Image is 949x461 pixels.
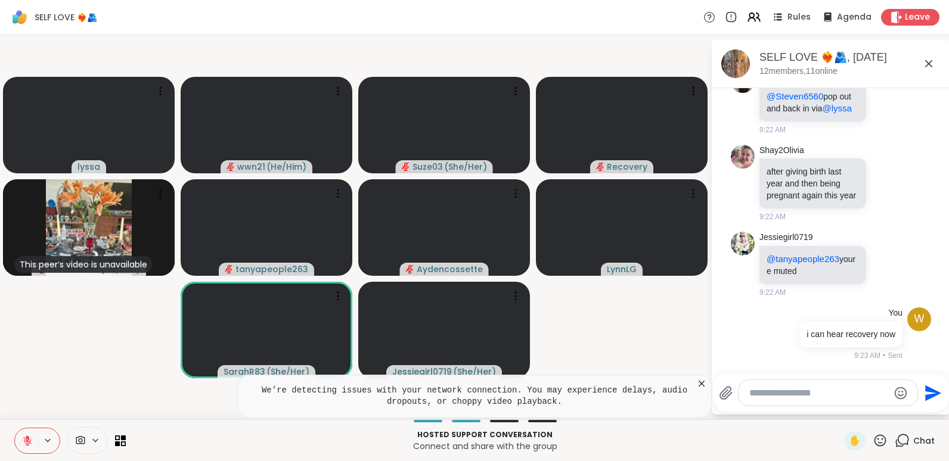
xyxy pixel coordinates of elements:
[759,145,804,157] a: Shay2Olivia
[77,161,100,173] span: lyssa
[767,254,839,264] span: @tanyapeople263
[914,311,925,327] span: w
[406,265,414,273] span: audio-muted
[413,161,443,173] span: Suze03
[807,328,895,340] p: i can hear recovery now
[731,145,755,169] img: https://sharewell-space-live.sfo3.digitaloceanspaces.com/user-generated/52607e91-69e1-4ca7-b65e-3...
[759,66,838,77] p: 12 members, 11 online
[252,385,697,408] pre: We're detecting issues with your network connection. You may experience delays, audio dropouts, o...
[759,50,941,65] div: SELF LOVE ❤️‍🔥🫂, [DATE]
[749,387,888,399] textarea: Type your message
[225,265,233,273] span: audio-muted
[759,124,786,135] span: 9:22 AM
[607,161,647,173] span: Recovery
[15,256,152,273] div: This peer’s video is unavailable
[759,232,813,244] a: Jessiegirl0719
[133,440,837,452] p: Connect and share with the group
[224,366,265,378] span: SarahR83
[721,49,750,78] img: SELF LOVE ❤️‍🔥🫂, Sep 09
[453,366,496,378] span: ( She/Her )
[607,263,637,275] span: LynnLG
[444,161,487,173] span: ( She/Her )
[767,91,859,114] p: pop out and back in via
[759,211,786,222] span: 9:22 AM
[837,11,872,23] span: Agenda
[767,166,859,201] p: after giving birth last year and then being pregnant again this year
[402,163,410,171] span: audio-muted
[596,163,604,171] span: audio-muted
[266,366,309,378] span: ( She/Her )
[854,350,880,361] span: 9:23 AM
[888,307,903,319] h4: You
[918,379,945,406] button: Send
[235,263,308,275] span: tanyapeople263
[767,253,859,277] p: youre muted
[266,161,306,173] span: ( He/Him )
[849,434,861,448] span: ✋
[417,263,483,275] span: Aydencossette
[888,350,903,361] span: Sent
[392,366,452,378] span: Jessiegirl0719
[787,11,811,23] span: Rules
[759,287,786,298] span: 9:22 AM
[10,7,30,27] img: ShareWell Logomark
[46,179,132,276] img: Steven6560
[767,91,823,101] span: @Steven6560
[731,232,755,256] img: https://sharewell-space-live.sfo3.digitaloceanspaces.com/user-generated/3602621c-eaa5-4082-863a-9...
[35,11,97,23] span: SELF LOVE ❤️‍🔥🫂
[913,435,935,447] span: Chat
[227,163,235,171] span: audio-muted
[883,350,885,361] span: •
[237,161,265,173] span: wwn21
[894,386,908,400] button: Emoji picker
[822,103,851,113] span: @lyssa
[133,429,837,440] p: Hosted support conversation
[905,11,930,23] span: Leave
